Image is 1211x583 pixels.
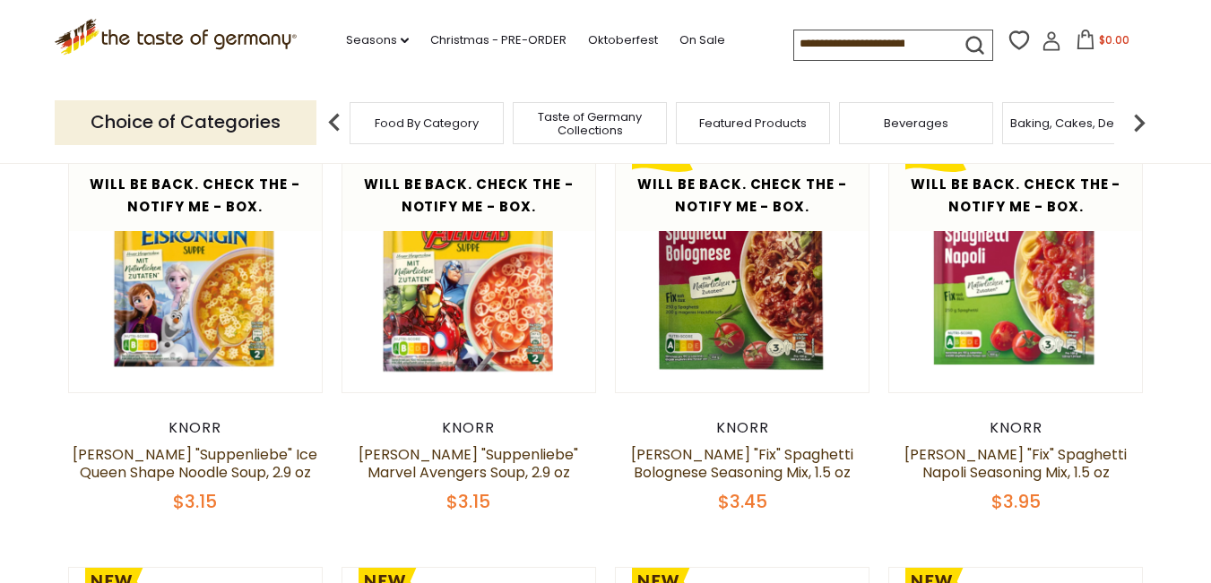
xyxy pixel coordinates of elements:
a: [PERSON_NAME] "Fix" Spaghetti Napoli Seasoning Mix, 1.5 oz [904,444,1127,483]
a: Oktoberfest [588,30,658,50]
p: Choice of Categories [55,100,316,144]
div: Knorr [68,419,324,437]
button: $0.00 [1065,30,1141,56]
a: [PERSON_NAME] "Suppenliebe" Ice Queen Shape Noodle Soup, 2.9 oz [73,444,317,483]
span: $3.15 [173,489,217,514]
a: Beverages [884,116,948,130]
img: Knorr [889,139,1143,392]
span: $0.00 [1099,32,1129,47]
a: Featured Products [699,116,807,130]
div: Knorr [888,419,1144,437]
a: Taste of Germany Collections [518,110,662,137]
img: Knorr [69,139,323,392]
a: Seasons [346,30,409,50]
span: $3.15 [446,489,490,514]
img: Knorr [342,139,596,392]
span: $3.95 [991,489,1041,514]
span: $3.45 [718,489,767,514]
a: Baking, Cakes, Desserts [1010,116,1149,130]
a: Food By Category [375,116,479,130]
a: On Sale [679,30,725,50]
img: previous arrow [316,105,352,141]
img: Knorr [616,139,869,392]
a: [PERSON_NAME] "Suppenliebe" Marvel Avengers Soup, 2.9 oz [359,444,578,483]
a: Christmas - PRE-ORDER [430,30,567,50]
div: Knorr [342,419,597,437]
div: Knorr [615,419,870,437]
a: [PERSON_NAME] "Fix" Spaghetti Bolognese Seasoning Mix, 1.5 oz [631,444,853,483]
img: next arrow [1121,105,1157,141]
